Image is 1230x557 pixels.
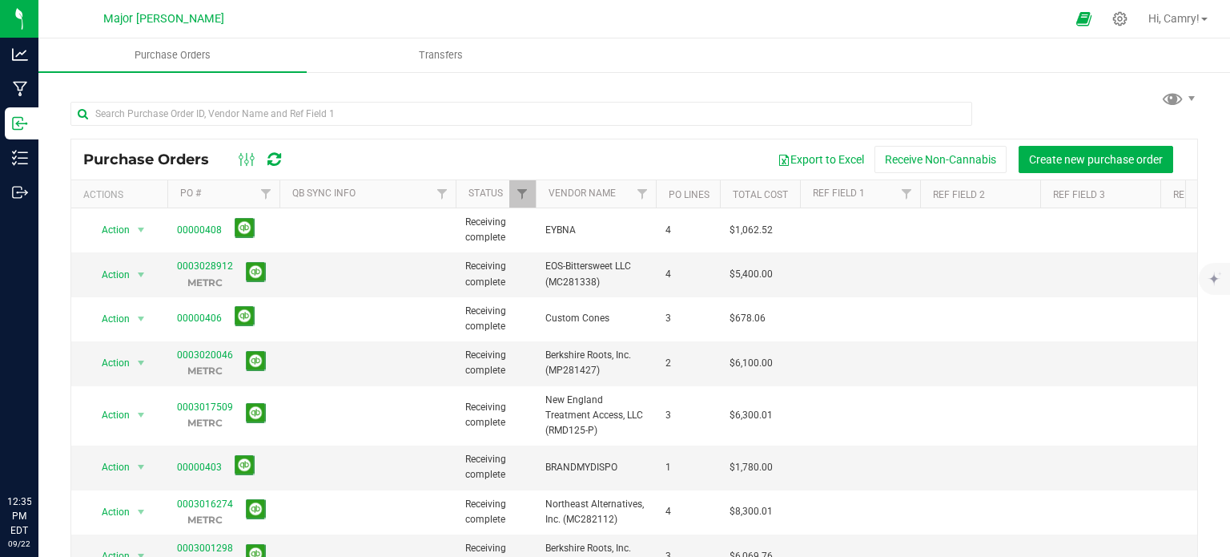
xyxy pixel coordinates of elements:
a: 0003001298 [177,543,233,554]
a: Filter [894,180,920,208]
a: Filter [509,180,536,208]
span: BRANDMYDISPO [545,460,646,475]
span: 2 [665,356,710,371]
span: $8,300.01 [730,504,773,519]
span: select [131,308,151,330]
span: 4 [665,267,710,282]
span: Create new purchase order [1029,153,1163,166]
span: 1 [665,460,710,475]
span: Northeast Alternatives, Inc. (MC282112) [545,497,646,527]
a: 00000406 [177,313,222,324]
span: Purchase Orders [83,151,225,168]
a: Status [468,188,503,199]
p: 09/22 [7,538,31,550]
span: Action [87,264,131,286]
span: Receiving complete [465,259,526,289]
span: Custom Cones [545,311,646,326]
a: Vendor Name [549,188,616,199]
span: Receiving complete [465,452,526,482]
span: $6,300.01 [730,408,773,423]
span: $5,400.00 [730,267,773,282]
span: 4 [665,223,710,238]
p: METRC [177,512,233,527]
span: $678.06 [730,311,766,326]
span: Major [PERSON_NAME] [103,12,224,26]
span: Action [87,308,131,330]
button: Create new purchase order [1019,146,1173,173]
a: Ref Field 3 [1053,189,1105,200]
inline-svg: Outbound [12,184,28,200]
span: Berkshire Roots, Inc. (MP281427) [545,348,646,378]
a: 0003017509 [177,402,233,413]
span: Transfers [397,48,484,63]
span: select [131,219,151,241]
span: New England Treatment Access, LLC (RMD125-P) [545,393,646,439]
span: EYBNA [545,223,646,238]
a: 0003020046 [177,349,233,361]
inline-svg: Manufacturing [12,81,28,97]
span: Action [87,456,131,478]
iframe: Resource center [16,429,64,477]
a: QB Sync Info [292,188,356,199]
a: Transfers [307,38,575,72]
a: Filter [429,180,456,208]
a: Filter [253,180,279,208]
p: 12:35 PM EDT [7,494,31,538]
span: $1,780.00 [730,460,773,475]
button: Export to Excel [767,146,874,173]
span: Hi, Camry! [1148,12,1200,25]
a: Ref Field 2 [933,189,985,200]
span: select [131,501,151,523]
span: select [131,456,151,478]
a: PO Lines [669,189,709,200]
a: 00000408 [177,224,222,236]
div: Manage settings [1110,11,1130,26]
a: 00000403 [177,462,222,473]
span: Receiving complete [465,304,526,334]
a: 0003028912 [177,260,233,272]
span: Receiving complete [465,400,526,430]
inline-svg: Analytics [12,46,28,63]
a: Ref Field 4 [1173,189,1225,200]
span: Action [87,404,131,426]
a: Filter [629,180,656,208]
a: Total Cost [733,189,788,200]
span: Purchase Orders [113,48,232,63]
span: $6,100.00 [730,356,773,371]
inline-svg: Inbound [12,115,28,131]
span: select [131,352,151,374]
span: Action [87,219,131,241]
span: Receiving complete [465,348,526,378]
a: PO # [180,188,201,199]
span: $1,062.52 [730,223,773,238]
span: Action [87,501,131,523]
span: Open Ecommerce Menu [1066,3,1102,34]
span: 3 [665,408,710,423]
a: Purchase Orders [38,38,307,72]
p: METRC [177,415,233,430]
span: Action [87,352,131,374]
span: 3 [665,311,710,326]
span: Receiving complete [465,497,526,527]
span: EOS-Bittersweet LLC (MC281338) [545,259,646,289]
p: METRC [177,363,233,378]
span: select [131,404,151,426]
input: Search Purchase Order ID, Vendor Name and Ref Field 1 [70,102,972,126]
p: METRC [177,275,233,290]
div: Actions [83,189,161,200]
span: select [131,264,151,286]
a: Ref Field 1 [813,188,865,199]
span: Receiving complete [465,215,526,245]
span: 4 [665,504,710,519]
button: Receive Non-Cannabis [874,146,1007,173]
inline-svg: Inventory [12,150,28,166]
a: 0003016274 [177,498,233,510]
